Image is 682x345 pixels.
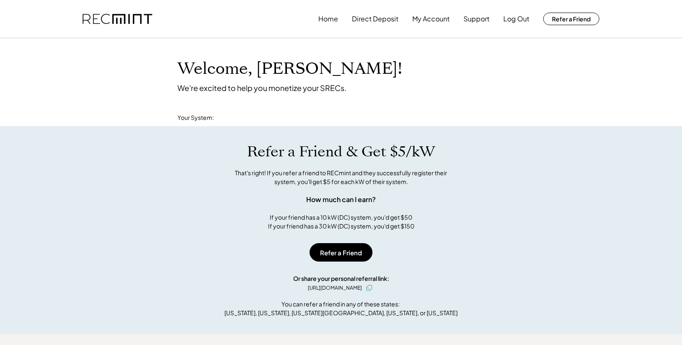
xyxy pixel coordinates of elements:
h1: Welcome, [PERSON_NAME]! [177,59,402,79]
button: Refer a Friend [543,13,599,25]
button: click to copy [364,283,374,293]
div: [URL][DOMAIN_NAME] [308,284,362,292]
button: Support [463,10,489,27]
img: recmint-logotype%403x.png [83,14,152,24]
div: That's right! If you refer a friend to RECmint and they successfully register their system, you'l... [226,169,456,186]
button: Home [318,10,338,27]
h1: Refer a Friend & Get $5/kW [247,143,435,161]
div: Your System: [177,114,214,122]
div: How much can I earn? [306,195,376,205]
div: If your friend has a 10 kW (DC) system, you'd get $50 If your friend has a 30 kW (DC) system, you... [268,213,414,231]
button: Log Out [503,10,529,27]
button: Refer a Friend [310,243,372,262]
div: You can refer a friend in any of these states: [US_STATE], [US_STATE], [US_STATE][GEOGRAPHIC_DATA... [224,300,458,317]
div: We're excited to help you monetize your SRECs. [177,83,346,93]
button: My Account [412,10,450,27]
button: Direct Deposit [352,10,398,27]
div: Or share your personal referral link: [293,274,389,283]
